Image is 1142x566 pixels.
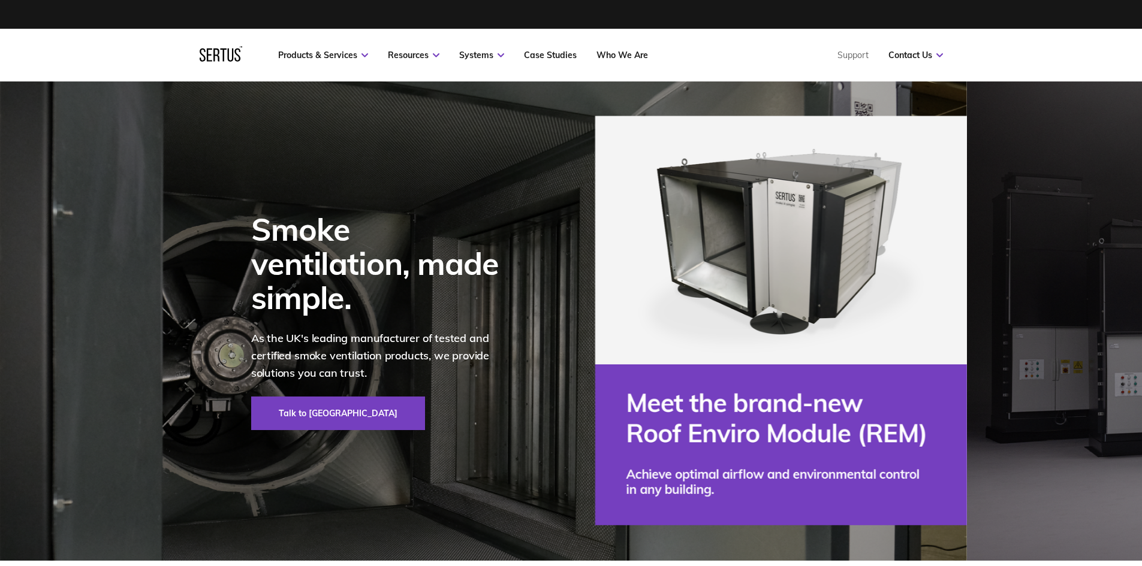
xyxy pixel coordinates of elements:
[388,50,439,60] a: Resources
[459,50,504,60] a: Systems
[596,50,648,60] a: Who We Are
[251,330,515,382] p: As the UK's leading manufacturer of tested and certified smoke ventilation products, we provide s...
[837,50,869,60] a: Support
[251,212,515,315] div: Smoke ventilation, made simple.
[278,50,368,60] a: Products & Services
[251,396,425,430] a: Talk to [GEOGRAPHIC_DATA]
[524,50,577,60] a: Case Studies
[888,50,943,60] a: Contact Us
